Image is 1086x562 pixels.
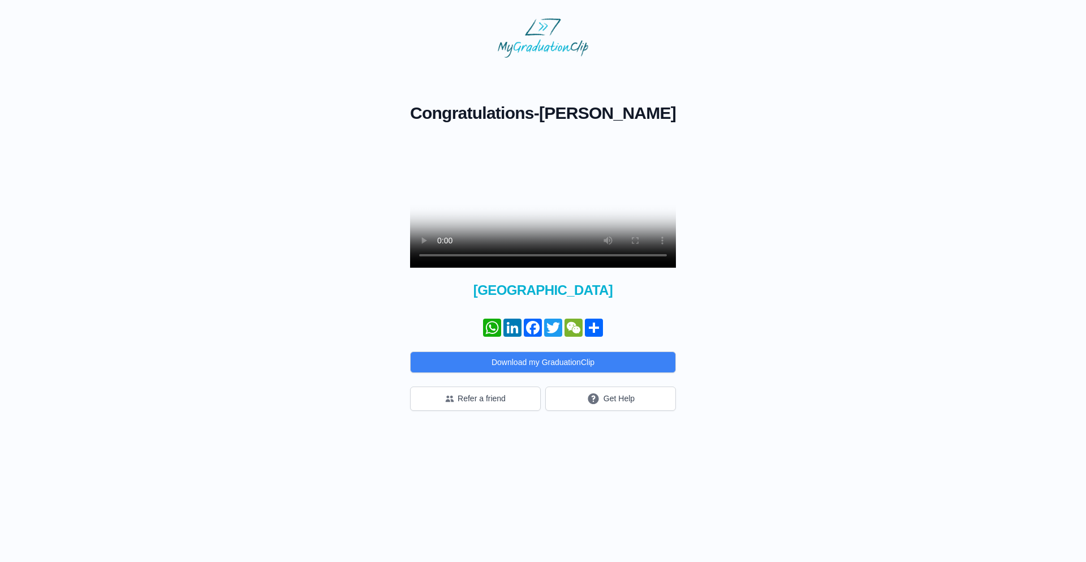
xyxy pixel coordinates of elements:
button: Refer a friend [410,387,541,411]
a: WhatsApp [482,319,502,337]
a: LinkedIn [502,319,523,337]
a: WeChat [563,319,584,337]
button: Get Help [545,387,676,411]
button: Download my GraduationClip [410,351,676,373]
h1: - [410,103,676,123]
a: Facebook [523,319,543,337]
img: MyGraduationClip [498,18,588,58]
a: Twitter [543,319,563,337]
span: Congratulations [410,104,534,122]
span: [GEOGRAPHIC_DATA] [410,281,676,299]
a: Share [584,319,604,337]
span: [PERSON_NAME] [539,104,676,122]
